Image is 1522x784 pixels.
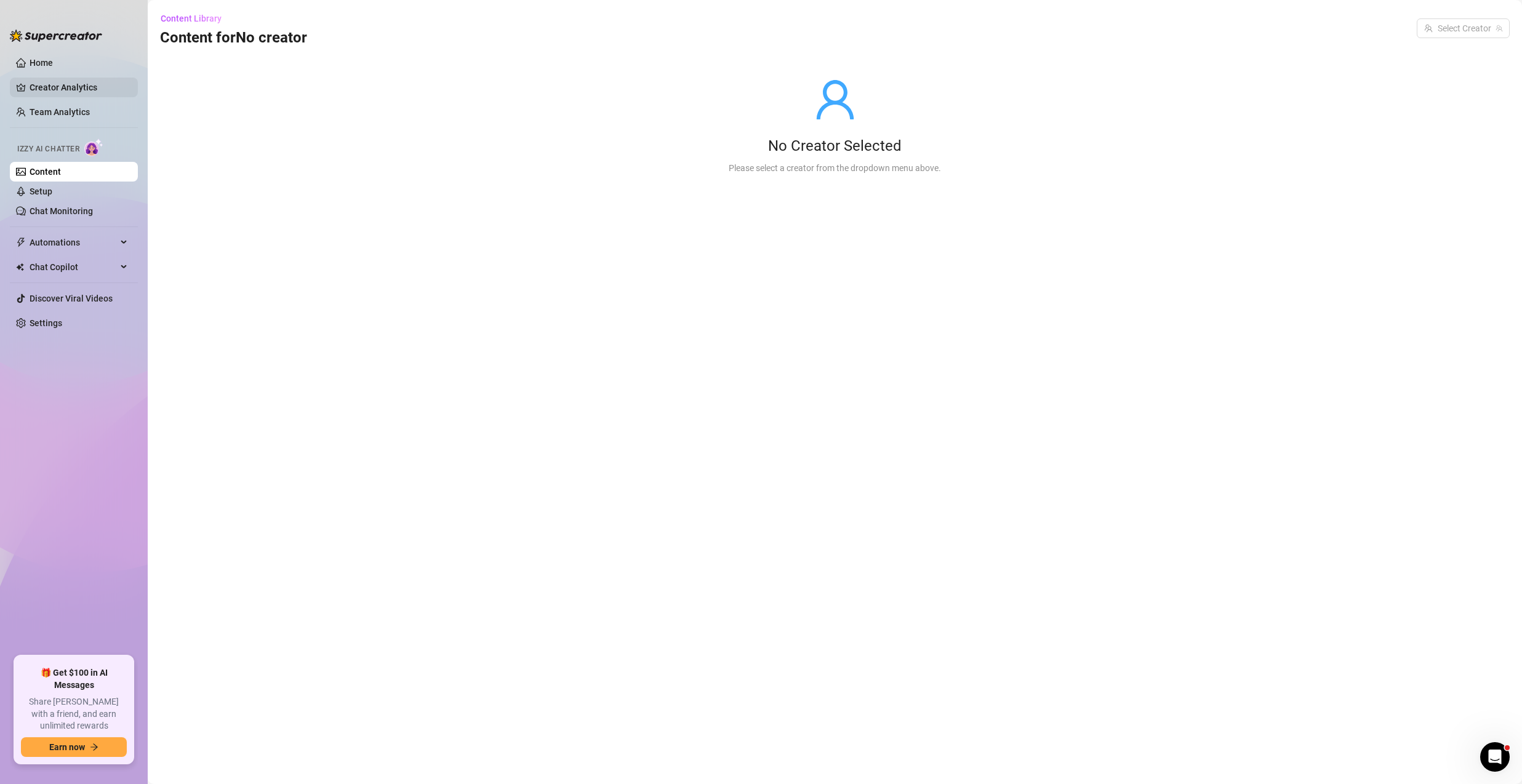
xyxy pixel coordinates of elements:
a: Home [30,58,53,68]
span: Share [PERSON_NAME] with a friend, and earn unlimited rewards [21,696,127,732]
img: Chat Copilot [16,263,24,271]
img: AI Chatter [84,138,103,156]
a: Settings [30,318,62,328]
span: thunderbolt [16,238,26,247]
button: Earn nowarrow-right [21,737,127,757]
a: Content [30,167,61,177]
img: logo-BBDzfeDw.svg [10,30,102,42]
button: Content Library [160,9,231,28]
span: Content Library [161,14,222,23]
span: user [813,78,857,122]
a: Team Analytics [30,107,90,117]
h3: Content for No creator [160,28,307,48]
span: Automations [30,233,117,252]
span: 🎁 Get $100 in AI Messages [21,667,127,691]
a: Discover Viral Videos [30,294,113,303]
a: Setup [30,186,52,196]
span: team [1496,25,1503,32]
div: No Creator Selected [729,137,941,156]
a: Creator Analytics [30,78,128,97]
iframe: Intercom live chat [1480,742,1510,772]
span: Izzy AI Chatter [17,143,79,155]
span: Chat Copilot [30,257,117,277]
div: Please select a creator from the dropdown menu above. [729,161,941,175]
span: arrow-right [90,743,98,751]
span: Earn now [49,742,85,752]
a: Chat Monitoring [30,206,93,216]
